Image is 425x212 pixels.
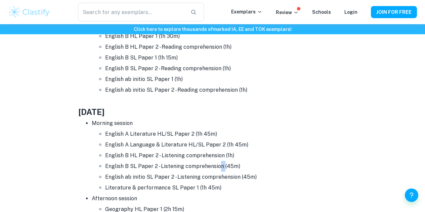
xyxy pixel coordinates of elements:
p: Exemplars [231,8,262,15]
li: Morning session [92,118,347,193]
li: English B HL Paper 1 (1h 30m) [105,31,347,42]
input: Search for any exemplars... [78,3,185,22]
li: Literature & performance SL Paper 1 (1h 45m) [105,182,347,193]
a: Schools [312,9,331,15]
h3: [DATE] [78,106,347,118]
img: Clastify logo [8,5,51,19]
li: English ab initio SL Paper 2 - Reading comprehension (1h) [105,85,347,95]
li: English B SL Paper 1 (1h 15m) [105,52,347,63]
li: English B HL Paper 2 - Listening comprehension (1h) [105,150,347,161]
h6: Click here to explore thousands of marked IA, EE and TOK exemplars ! [1,26,424,33]
li: English ab initio SL Paper 1 (1h) [105,74,347,85]
button: JOIN FOR FREE [371,6,417,18]
li: English ab initio SL Paper 2 - Listening comprehension (45m) [105,172,347,182]
p: Review [276,9,299,16]
li: English B SL Paper 2 - Listening comprehension (45m) [105,161,347,172]
li: English B HL Paper 2 - Reading comprehension (1h) [105,42,347,52]
li: English A Literature HL/SL Paper 2 (1h 45m) [105,129,347,139]
li: English A Language & Literature HL/SL Paper 2 (1h 45m) [105,139,347,150]
button: Help and Feedback [405,188,418,202]
a: Login [344,9,357,15]
li: English B SL Paper 2 - Reading comprehension (1h) [105,63,347,74]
